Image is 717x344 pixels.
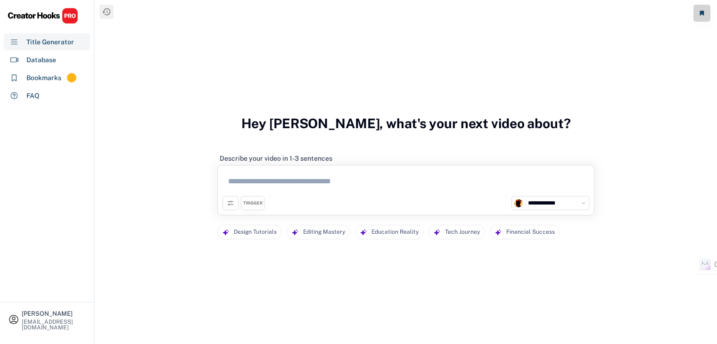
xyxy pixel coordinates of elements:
[26,55,56,65] div: Database
[241,106,571,141] h3: Hey [PERSON_NAME], what's your next video about?
[371,225,419,239] div: Education Reality
[26,91,40,101] div: FAQ
[22,311,86,317] div: [PERSON_NAME]
[514,199,523,207] img: channels4_profile.jpg
[22,319,86,330] div: [EMAIL_ADDRESS][DOMAIN_NAME]
[303,225,345,239] div: Editing Mastery
[506,225,555,239] div: Financial Success
[445,225,480,239] div: Tech Journey
[8,8,78,24] img: CHPRO%20Logo.svg
[243,200,263,206] div: TRIGGER
[26,73,61,83] div: Bookmarks
[26,37,74,47] div: Title Generator
[220,154,332,163] div: Describe your video in 1-3 sentences
[234,225,277,239] div: Design Tutorials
